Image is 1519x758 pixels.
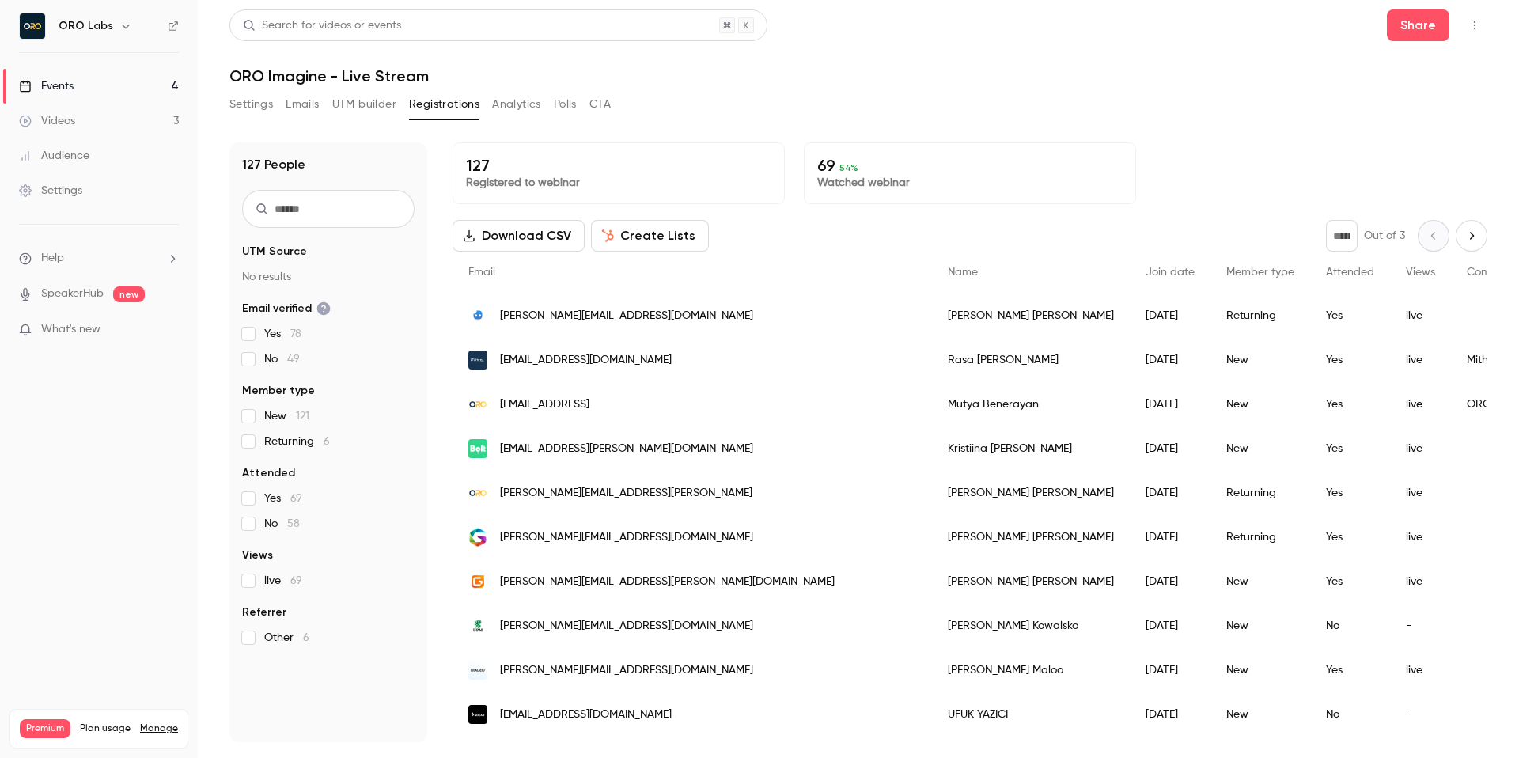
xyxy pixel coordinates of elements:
[303,632,309,643] span: 6
[287,354,300,365] span: 49
[500,308,753,324] span: [PERSON_NAME][EMAIL_ADDRESS][DOMAIN_NAME]
[1130,294,1210,338] div: [DATE]
[286,92,319,117] button: Emails
[19,113,75,129] div: Videos
[468,400,487,408] img: orolabs.ai
[1130,559,1210,604] div: [DATE]
[1390,294,1451,338] div: live
[1390,471,1451,515] div: live
[1210,515,1310,559] div: Returning
[1130,471,1210,515] div: [DATE]
[591,220,709,252] button: Create Lists
[453,220,585,252] button: Download CSV
[1210,471,1310,515] div: Returning
[500,574,835,590] span: [PERSON_NAME][EMAIL_ADDRESS][PERSON_NAME][DOMAIN_NAME]
[1210,559,1310,604] div: New
[1226,267,1294,278] span: Member type
[20,13,45,39] img: ORO Labs
[1310,426,1390,471] div: Yes
[1130,604,1210,648] div: [DATE]
[932,692,1130,737] div: UFUK YAZICI
[242,465,295,481] span: Attended
[1310,294,1390,338] div: Yes
[500,352,672,369] span: [EMAIL_ADDRESS][DOMAIN_NAME]
[19,183,82,199] div: Settings
[264,630,309,646] span: Other
[1387,9,1449,41] button: Share
[160,323,179,337] iframe: Noticeable Trigger
[1210,294,1310,338] div: Returning
[1390,338,1451,382] div: live
[264,351,300,367] span: No
[80,722,131,735] span: Plan usage
[1210,382,1310,426] div: New
[59,18,113,34] h6: ORO Labs
[41,286,104,302] a: SpeakerHub
[1146,267,1195,278] span: Join date
[500,396,589,413] span: [EMAIL_ADDRESS]
[1130,338,1210,382] div: [DATE]
[932,648,1130,692] div: [PERSON_NAME] Maloo
[1326,267,1374,278] span: Attended
[1310,559,1390,604] div: Yes
[1210,692,1310,737] div: New
[20,719,70,738] span: Premium
[1130,515,1210,559] div: [DATE]
[1130,692,1210,737] div: [DATE]
[589,92,611,117] button: CTA
[1456,220,1487,252] button: Next page
[932,294,1130,338] div: [PERSON_NAME] [PERSON_NAME]
[1310,382,1390,426] div: Yes
[41,321,100,338] span: What's new
[264,491,302,506] span: Yes
[1210,604,1310,648] div: New
[1364,228,1405,244] p: Out of 3
[113,286,145,302] span: new
[1130,382,1210,426] div: [DATE]
[264,573,302,589] span: live
[1310,648,1390,692] div: Yes
[19,250,179,267] li: help-dropdown-opener
[817,156,1123,175] p: 69
[1390,604,1451,648] div: -
[554,92,577,117] button: Polls
[264,434,330,449] span: Returning
[468,306,487,325] img: nibbletechnology.com
[242,244,415,646] section: facet-groups
[948,267,978,278] span: Name
[1406,267,1435,278] span: Views
[468,528,487,547] img: gatekeeperhq.com
[817,175,1123,191] p: Watched webinar
[1310,338,1390,382] div: Yes
[287,518,300,529] span: 58
[1390,692,1451,737] div: -
[468,705,487,724] img: socar.com.tr
[468,489,487,497] img: orolabs.ai
[242,269,415,285] p: No results
[140,722,178,735] a: Manage
[229,66,1487,85] h1: ORO Imagine - Live Stream
[242,605,286,620] span: Referrer
[839,162,858,173] span: 54 %
[409,92,479,117] button: Registrations
[290,493,302,504] span: 69
[468,616,487,635] img: upm.com
[1130,648,1210,692] div: [DATE]
[19,148,89,164] div: Audience
[290,575,302,586] span: 69
[242,301,331,316] span: Email verified
[500,529,753,546] span: [PERSON_NAME][EMAIL_ADDRESS][DOMAIN_NAME]
[932,426,1130,471] div: Kristiina [PERSON_NAME]
[932,604,1130,648] div: [PERSON_NAME] Kowalska
[1310,692,1390,737] div: No
[468,439,487,458] img: bolt.eu
[242,244,307,260] span: UTM Source
[332,92,396,117] button: UTM builder
[500,485,752,502] span: [PERSON_NAME][EMAIL_ADDRESS][PERSON_NAME]
[1210,338,1310,382] div: New
[500,707,672,723] span: [EMAIL_ADDRESS][DOMAIN_NAME]
[932,338,1130,382] div: Rasa [PERSON_NAME]
[932,471,1130,515] div: [PERSON_NAME] [PERSON_NAME]
[1210,648,1310,692] div: New
[932,559,1130,604] div: [PERSON_NAME] [PERSON_NAME]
